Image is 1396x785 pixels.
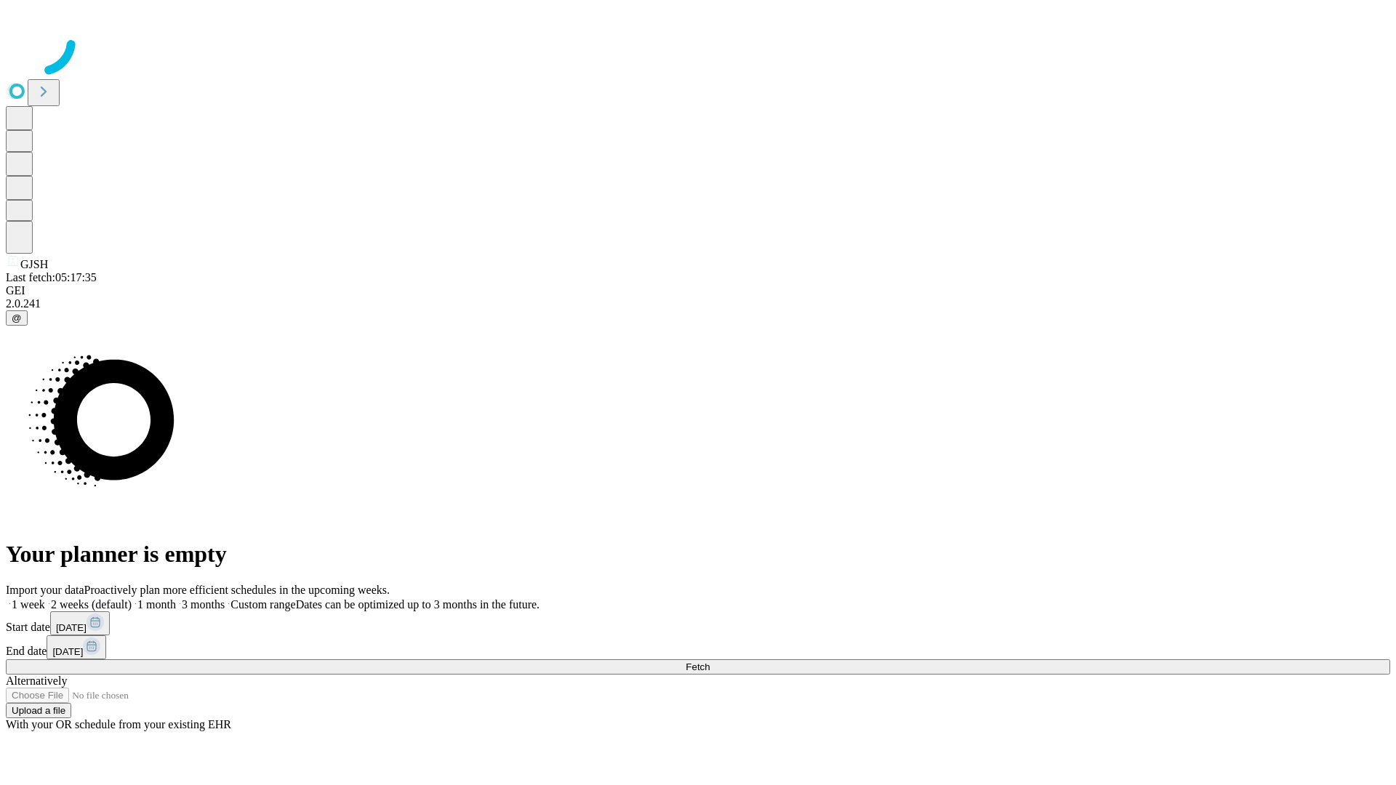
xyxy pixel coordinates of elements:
[12,598,45,611] span: 1 week
[6,703,71,718] button: Upload a file
[230,598,295,611] span: Custom range
[84,584,390,596] span: Proactively plan more efficient schedules in the upcoming weeks.
[6,284,1390,297] div: GEI
[6,541,1390,568] h1: Your planner is empty
[51,598,132,611] span: 2 weeks (default)
[6,611,1390,635] div: Start date
[6,584,84,596] span: Import your data
[6,718,231,730] span: With your OR schedule from your existing EHR
[12,313,22,323] span: @
[52,646,83,657] span: [DATE]
[6,297,1390,310] div: 2.0.241
[47,635,106,659] button: [DATE]
[50,611,110,635] button: [DATE]
[137,598,176,611] span: 1 month
[6,310,28,326] button: @
[20,258,48,270] span: GJSH
[296,598,539,611] span: Dates can be optimized up to 3 months in the future.
[6,635,1390,659] div: End date
[6,271,97,283] span: Last fetch: 05:17:35
[182,598,225,611] span: 3 months
[6,675,67,687] span: Alternatively
[56,622,87,633] span: [DATE]
[686,661,710,672] span: Fetch
[6,659,1390,675] button: Fetch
